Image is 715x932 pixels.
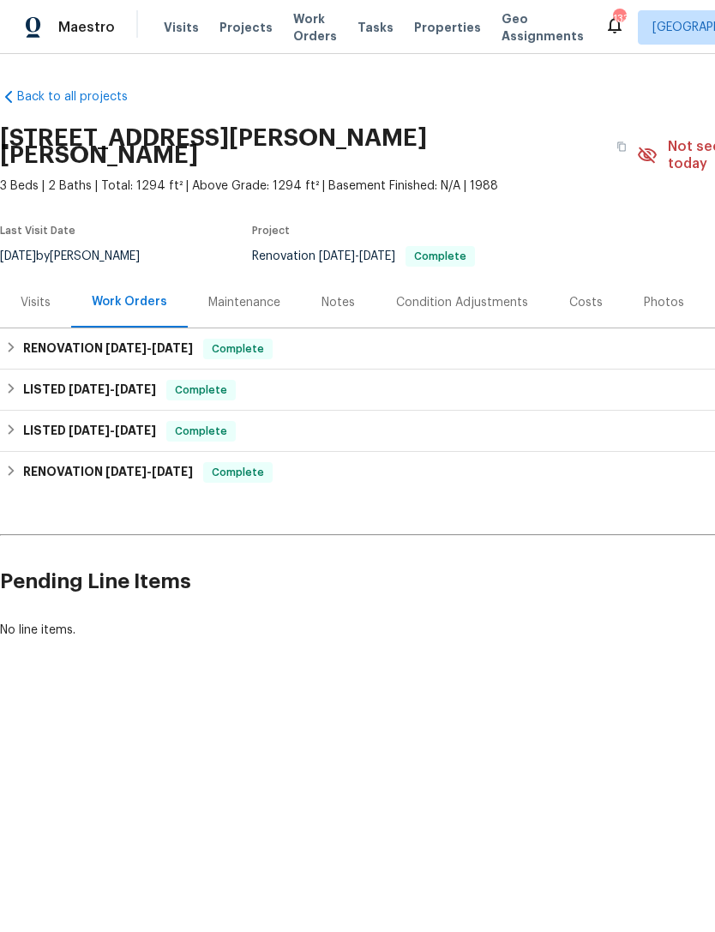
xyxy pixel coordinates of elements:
span: [DATE] [105,466,147,478]
div: Work Orders [92,293,167,310]
span: Renovation [252,250,475,262]
span: Complete [205,464,271,481]
span: Project [252,225,290,236]
span: [DATE] [105,342,147,354]
h6: LISTED [23,421,156,442]
div: Visits [21,294,51,311]
span: Geo Assignments [502,10,584,45]
span: Visits [164,19,199,36]
span: - [69,424,156,436]
span: Work Orders [293,10,337,45]
span: - [69,383,156,395]
span: [DATE] [319,250,355,262]
span: [DATE] [115,424,156,436]
span: Projects [219,19,273,36]
button: Copy Address [606,131,637,162]
span: - [105,342,193,354]
span: Tasks [357,21,394,33]
span: [DATE] [69,383,110,395]
div: Costs [569,294,603,311]
span: Properties [414,19,481,36]
div: Condition Adjustments [396,294,528,311]
span: Complete [205,340,271,358]
span: - [319,250,395,262]
span: Complete [168,382,234,399]
h6: RENOVATION [23,462,193,483]
div: 133 [613,10,625,27]
span: - [105,466,193,478]
span: [DATE] [152,466,193,478]
h6: LISTED [23,380,156,400]
h6: RENOVATION [23,339,193,359]
span: [DATE] [69,424,110,436]
div: Notes [321,294,355,311]
span: Maestro [58,19,115,36]
span: Complete [407,251,473,262]
span: [DATE] [115,383,156,395]
span: Complete [168,423,234,440]
div: Photos [644,294,684,311]
span: [DATE] [359,250,395,262]
div: Maintenance [208,294,280,311]
span: [DATE] [152,342,193,354]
